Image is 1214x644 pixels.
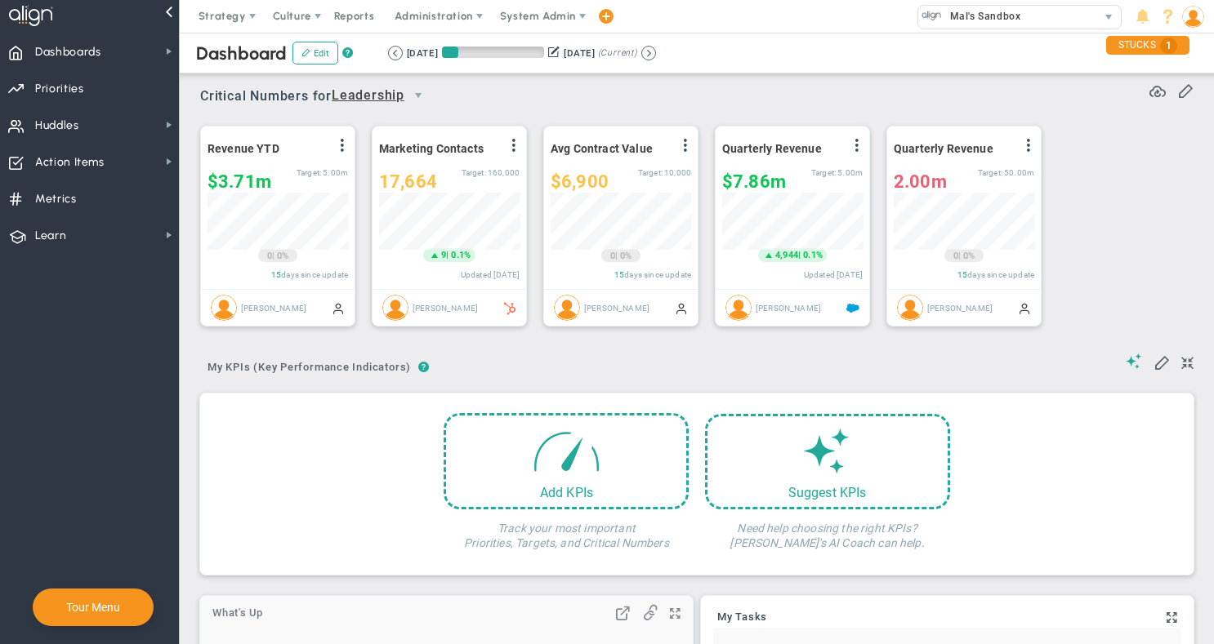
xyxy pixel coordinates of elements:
span: days since update [281,270,348,279]
span: 0 [953,250,958,263]
span: Revenue YTD [208,142,279,155]
span: Culture [273,10,311,22]
span: Action Items [35,145,105,180]
span: Suggestions (AI Feature) [1126,353,1142,369]
span: | [446,250,449,260]
span: 10,000 [664,168,691,177]
div: Add KPIs [446,485,686,500]
div: [DATE] [407,46,438,60]
a: My Tasks [717,611,767,624]
div: [DATE] [564,46,595,60]
span: [PERSON_NAME] [927,303,993,312]
span: 15 [271,270,281,279]
span: 5,000,000 [837,168,863,177]
span: Target: [297,168,321,177]
button: Go to previous period [388,46,403,60]
span: 160,000 [488,168,520,177]
button: Edit [292,42,338,64]
button: Tour Menu [61,600,125,615]
span: select [1097,6,1121,29]
button: My KPIs (Key Performance Indicators) [200,354,418,383]
span: Priorities [35,72,84,106]
img: Tom Johnson [725,295,752,321]
span: 2,000,000 [894,171,947,192]
span: Edit or Add Critical Numbers [1177,82,1194,98]
span: 0% [620,251,632,261]
span: Strategy [199,10,246,22]
span: Refresh Data [1149,81,1166,97]
span: System Admin [500,10,576,22]
span: | [272,251,274,261]
span: Manually Updated [1018,301,1031,314]
div: Suggest KPIs [707,485,948,500]
span: $6,900 [551,171,609,192]
span: Metrics [35,182,77,216]
span: Manually Updated [675,301,688,314]
h4: Track your most important Priorities, Targets, and Critical Numbers [444,509,689,550]
span: | [615,251,618,261]
span: days since update [624,270,691,279]
span: [PERSON_NAME] [584,303,649,312]
span: $3,707,282 [208,171,271,192]
span: Dashboard [196,42,287,64]
span: Mal's Sandbox [942,6,1020,27]
span: Target: [811,168,836,177]
img: Mallory Robinson [211,295,237,321]
span: My KPIs (Key Performance Indicators) [200,354,418,380]
span: 0.1% [451,250,471,260]
span: $7,861,643 [722,171,786,192]
span: Salesforce Enabled<br ></span>Sandbox: Quarterly Revenue [846,301,859,314]
h4: Need help choosing the right KPIs? [PERSON_NAME]'s AI Coach can help. [705,509,950,550]
button: Go to next period [641,46,656,60]
span: (Current) [598,46,637,60]
img: 32233.Company.photo [922,6,942,26]
span: Avg Contract Value [551,142,653,155]
span: 0 [267,250,272,263]
span: 1 [1160,38,1177,54]
span: Learn [35,219,66,253]
span: [PERSON_NAME] [756,303,821,312]
span: 15 [957,270,967,279]
div: STUCKS [1106,36,1189,55]
span: Marketing Contacts [379,142,484,155]
span: 0% [963,251,975,261]
img: James Miller [554,295,580,321]
span: | [798,250,801,260]
span: 0 [610,250,615,263]
span: Target: [638,168,663,177]
span: Leadership [332,86,404,106]
span: 5,000,000 [323,168,348,177]
span: Edit My KPIs [1154,353,1170,370]
img: Jane Wilson [382,295,408,321]
span: Updated [DATE] [461,270,520,279]
span: select [404,82,432,109]
span: Target: [978,168,1002,177]
span: Huddles [35,109,79,143]
span: [PERSON_NAME] [241,303,306,312]
span: 0% [277,251,288,261]
span: | [958,251,961,261]
img: 196338.Person.photo [1182,6,1204,28]
span: 50,000,000 [1004,168,1034,177]
span: Dashboards [35,35,101,69]
span: Updated [DATE] [804,270,863,279]
span: 9 [441,249,446,262]
span: 4,944 [775,249,798,262]
span: [PERSON_NAME] [413,303,478,312]
span: 15 [614,270,624,279]
span: 17,664 [379,171,437,192]
span: HubSpot Enabled [503,301,516,314]
span: 0.1% [803,250,823,260]
span: Quarterly Revenue [722,142,822,155]
img: Mallory Robinson [897,295,923,321]
span: Manually Updated [332,301,345,314]
span: days since update [967,270,1034,279]
span: Quarterly Revenue [894,142,993,155]
div: Period Progress: 16% Day 15 of 91 with 76 remaining. [442,47,544,58]
span: Administration [395,10,472,22]
span: Critical Numbers for [200,82,436,112]
span: My Tasks [717,611,767,623]
span: Target: [462,168,486,177]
